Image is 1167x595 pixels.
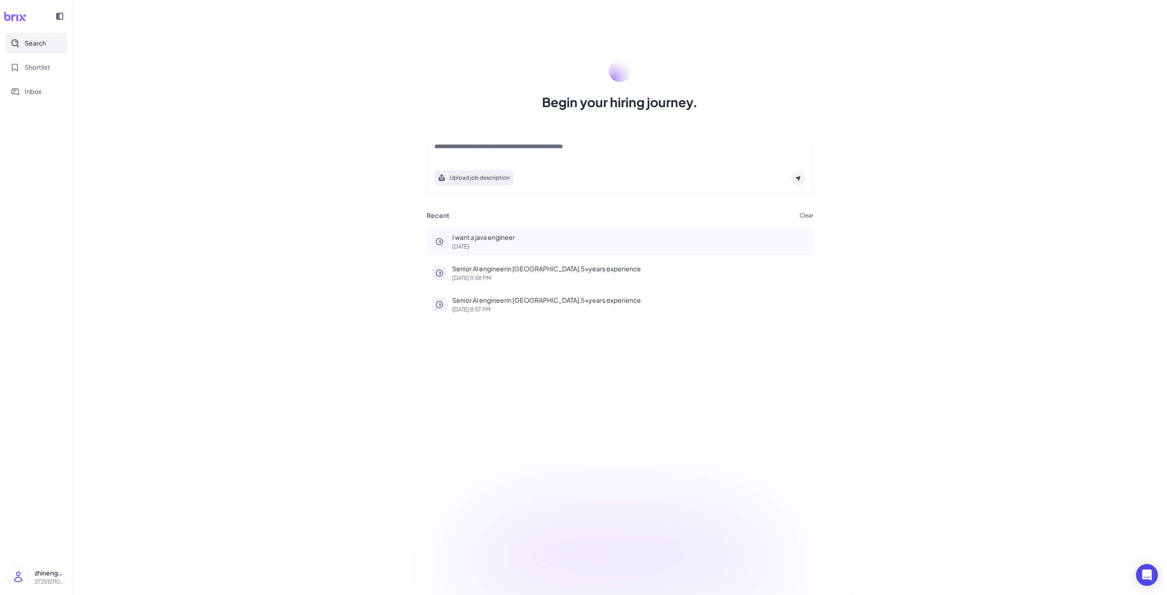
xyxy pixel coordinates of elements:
[427,290,813,318] button: Senior Al engineerin [GEOGRAPHIC_DATA],5+years experience[DATE] 8:57 PM
[452,275,808,281] p: [DATE] 8:58 PM
[452,233,808,242] p: I want a java engineer
[35,568,65,578] p: zhineng666 lai666
[8,566,29,587] img: user_logo.png
[427,212,449,220] h3: Recent
[5,33,67,53] button: Search
[35,578,65,586] p: 2725121109 单人企业
[1136,564,1158,586] div: Open Intercom Messenger
[452,307,808,312] p: [DATE] 8:57 PM
[452,244,808,249] p: [DATE]
[5,57,67,78] button: Shortlist
[427,259,813,286] button: Senior Al engineerin [GEOGRAPHIC_DATA],5+years experience[DATE] 8:58 PM
[427,227,813,255] button: I want a java engineer[DATE]
[800,213,813,218] button: Clear
[452,295,808,305] p: Senior Al engineerin [GEOGRAPHIC_DATA],5+years experience
[452,264,808,274] p: Senior Al engineerin [GEOGRAPHIC_DATA],5+years experience
[542,93,698,111] h1: Begin your hiring journey.
[5,81,67,102] button: Inbox
[25,62,50,72] span: Shortlist
[25,87,41,96] span: Inbox
[434,170,513,186] button: Search using job description
[25,38,46,48] span: Search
